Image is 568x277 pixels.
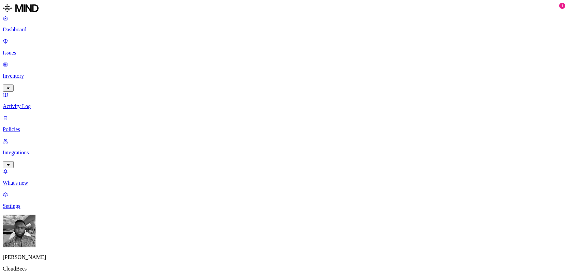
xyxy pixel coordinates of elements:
img: Cameron White [3,215,35,247]
a: Integrations [3,138,565,167]
a: What's new [3,168,565,186]
p: Issues [3,50,565,56]
p: Activity Log [3,103,565,109]
a: Inventory [3,61,565,91]
p: Integrations [3,150,565,156]
p: Settings [3,203,565,209]
p: What's new [3,180,565,186]
img: MIND [3,3,39,14]
a: Settings [3,191,565,209]
a: MIND [3,3,565,15]
a: Issues [3,38,565,56]
a: Policies [3,115,565,133]
p: Inventory [3,73,565,79]
a: Activity Log [3,92,565,109]
p: Dashboard [3,27,565,33]
p: Policies [3,126,565,133]
p: CloudBees [3,266,565,272]
a: Dashboard [3,15,565,33]
div: 1 [559,3,565,9]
